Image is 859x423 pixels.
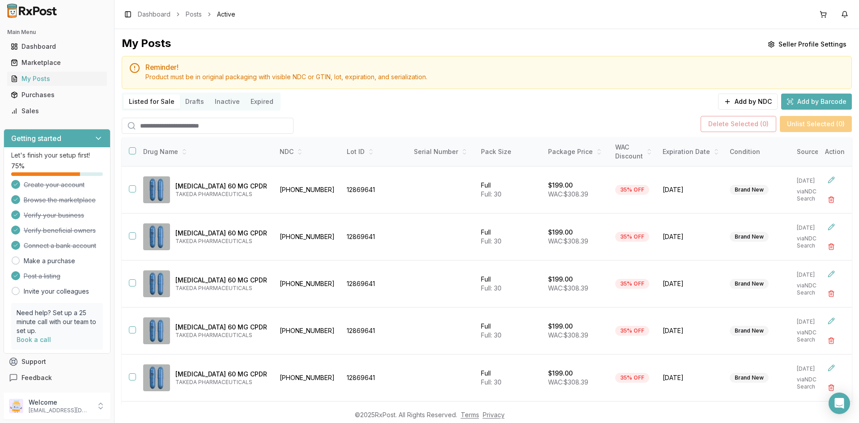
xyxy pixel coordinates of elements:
span: Full: 30 [481,331,502,339]
div: Brand New [730,232,769,242]
span: Verify beneficial owners [24,226,96,235]
span: [DATE] [663,185,719,194]
div: Drug Name [143,147,267,156]
th: Action [818,137,852,167]
div: Open Intercom Messenger [829,393,850,414]
img: Dexilant 60 MG CPDR [143,270,170,297]
div: Brand New [730,373,769,383]
p: $199.00 [548,322,573,331]
span: Full: 30 [481,237,502,245]
p: via NDC Search [797,188,831,202]
div: 35% OFF [615,326,649,336]
div: Brand New [730,279,769,289]
a: My Posts [7,71,107,87]
th: Pack Size [476,137,543,167]
p: [DATE] [797,318,831,325]
p: [MEDICAL_DATA] 60 MG CPDR [175,323,267,332]
button: Delete [823,380,839,396]
button: Edit [823,172,839,188]
p: $199.00 [548,228,573,237]
p: Need help? Set up a 25 minute call with our team to set up. [17,308,98,335]
button: Delete [823,286,839,302]
span: Verify your business [24,211,84,220]
a: Invite your colleagues [24,287,89,296]
td: 12869641 [341,308,408,355]
th: Condition [724,137,791,167]
img: Dexilant 60 MG CPDR [143,364,170,391]
div: NDC [280,147,336,156]
button: Expired [245,94,279,109]
td: 12869641 [341,167,408,214]
td: Full [476,355,543,402]
button: Dashboard [4,39,111,54]
div: My Posts [122,36,171,52]
div: Source [797,147,831,156]
h5: Reminder! [145,64,844,71]
div: 35% OFF [615,373,649,383]
td: Full [476,214,543,261]
button: Edit [823,219,839,235]
p: TAKEDA PHARMACEUTICALS [175,285,267,292]
p: [DATE] [797,177,831,184]
p: TAKEDA PHARMACEUTICALS [175,238,267,245]
p: [MEDICAL_DATA] 60 MG CPDR [175,229,267,238]
div: Dashboard [11,42,103,51]
span: WAC: $308.39 [548,237,588,245]
nav: breadcrumb [138,10,235,19]
button: Listed for Sale [123,94,180,109]
p: [DATE] [797,271,831,278]
a: Dashboard [138,10,170,19]
p: [MEDICAL_DATA] 60 MG CPDR [175,370,267,379]
div: Brand New [730,326,769,336]
a: Dashboard [7,38,107,55]
img: Dexilant 60 MG CPDR [143,317,170,344]
p: via NDC Search [797,282,831,296]
span: Feedback [21,373,52,382]
div: Brand New [730,185,769,195]
img: RxPost Logo [4,4,61,18]
a: Privacy [483,411,505,419]
a: Sales [7,103,107,119]
a: Marketplace [7,55,107,71]
span: Create your account [24,180,85,189]
button: Edit [823,313,839,329]
div: Product must be in original packaging with visible NDC or GTIN, lot, expiration, and serialization. [145,73,844,81]
button: Purchases [4,88,111,102]
button: Delete [823,239,839,255]
button: Drafts [180,94,209,109]
p: $199.00 [548,275,573,284]
p: TAKEDA PHARMACEUTICALS [175,332,267,339]
div: 35% OFF [615,279,649,289]
div: 35% OFF [615,232,649,242]
a: Terms [461,411,479,419]
p: TAKEDA PHARMACEUTICALS [175,191,267,198]
p: TAKEDA PHARMACEUTICALS [175,379,267,386]
span: Post a listing [24,272,60,281]
p: Welcome [29,398,91,407]
button: Seller Profile Settings [762,36,852,52]
a: Make a purchase [24,256,75,265]
p: [MEDICAL_DATA] 60 MG CPDR [175,182,267,191]
button: Add by Barcode [781,94,852,110]
span: Full: 30 [481,190,502,198]
h2: Main Menu [7,29,107,36]
span: Browse the marketplace [24,196,96,205]
button: My Posts [4,72,111,86]
span: WAC: $308.39 [548,378,588,386]
div: Serial Number [414,147,470,156]
td: [PHONE_NUMBER] [274,214,341,261]
p: [EMAIL_ADDRESS][DOMAIN_NAME] [29,407,91,414]
button: Marketplace [4,56,111,70]
span: WAC: $308.39 [548,331,588,339]
td: [PHONE_NUMBER] [274,355,341,402]
td: [PHONE_NUMBER] [274,308,341,355]
td: 12869641 [341,261,408,308]
button: Edit [823,266,839,282]
button: Delete [823,333,839,349]
span: [DATE] [663,232,719,241]
div: Package Price [548,147,604,156]
p: $199.00 [548,369,573,378]
button: Edit [823,360,839,376]
div: Lot ID [347,147,403,156]
td: 12869641 [341,355,408,402]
